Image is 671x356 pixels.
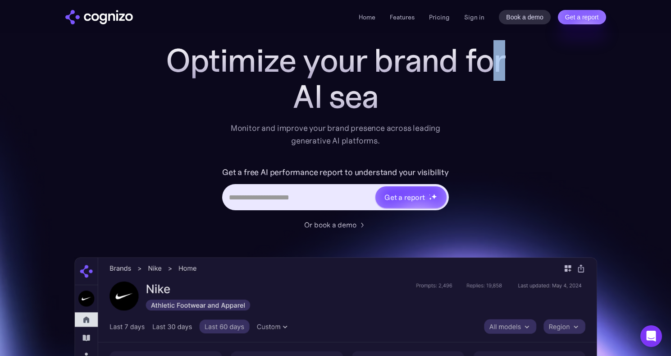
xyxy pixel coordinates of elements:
a: home [65,10,133,24]
div: Get a report [384,192,425,203]
a: Features [390,13,415,21]
a: Get a reportstarstarstar [374,185,447,209]
a: Home [359,13,375,21]
a: Pricing [429,13,450,21]
img: star [429,194,430,195]
form: Hero URL Input Form [222,165,449,215]
label: Get a free AI performance report to understand your visibility [222,165,449,180]
a: Sign in [464,12,484,23]
div: Or book a demo [304,219,356,230]
img: star [429,197,432,200]
div: Monitor and improve your brand presence across leading generative AI platforms. [225,122,447,147]
img: star [431,194,437,199]
h1: Optimize your brand for [155,42,516,79]
img: cognizo logo [65,10,133,24]
div: AI sea [155,79,516,115]
a: Or book a demo [304,219,367,230]
a: Book a demo [499,10,551,24]
a: Get a report [558,10,606,24]
div: Open Intercom Messenger [640,325,662,347]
